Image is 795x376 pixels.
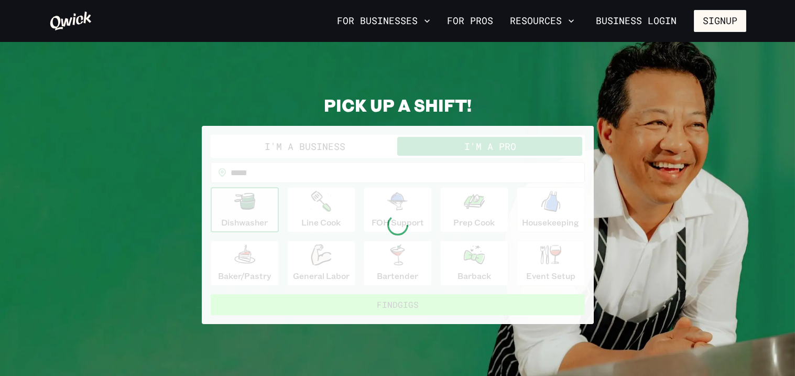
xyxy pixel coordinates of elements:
[202,94,594,115] h2: PICK UP A SHIFT!
[443,12,497,30] a: For Pros
[333,12,434,30] button: For Businesses
[587,10,685,32] a: Business Login
[694,10,746,32] button: Signup
[506,12,579,30] button: Resources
